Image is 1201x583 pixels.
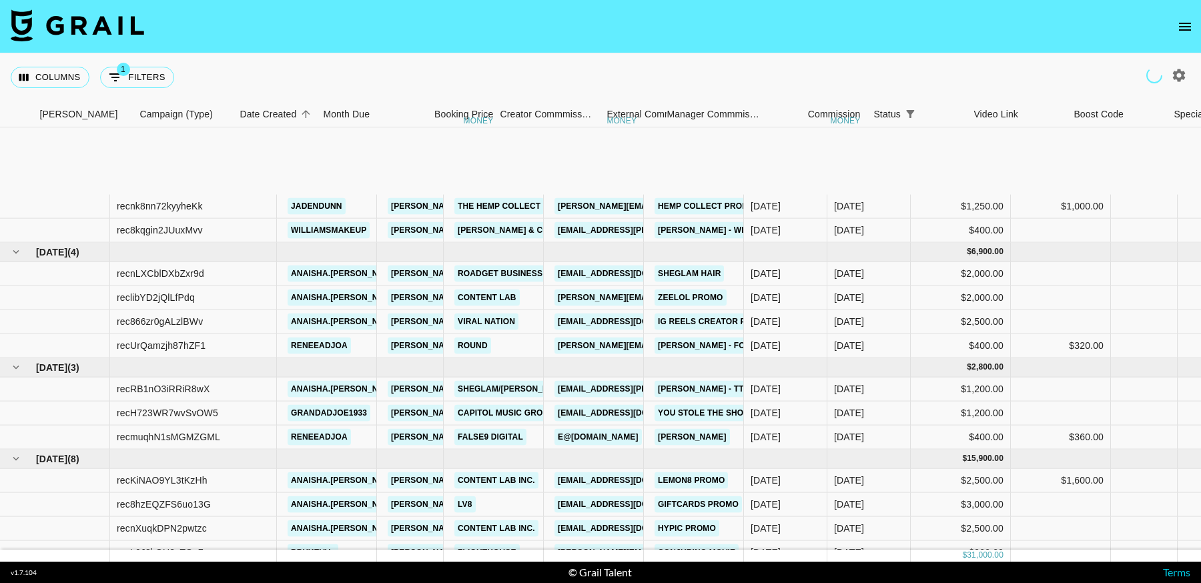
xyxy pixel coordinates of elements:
[117,382,210,396] div: recRB1nO3iRRiR8wX
[1061,474,1104,487] div: $1,600.00
[655,289,727,306] a: Zeelol Promo
[454,265,618,282] a: Roadget Business [DOMAIN_NAME].
[288,289,402,306] a: anaisha.[PERSON_NAME]
[117,223,203,237] div: rec8kqgin2JUuxMvv
[831,117,861,125] div: money
[33,101,133,127] div: Booker
[1144,65,1164,85] span: Refreshing clients, campaigns...
[388,265,605,282] a: [PERSON_NAME][EMAIL_ADDRESS][DOMAIN_NAME]
[834,522,864,535] div: Sep '25
[288,520,402,537] a: anaisha.[PERSON_NAME]
[288,338,351,354] a: reneeadjoa
[454,222,570,239] a: [PERSON_NAME] & Co LLC
[117,498,211,511] div: rec8hzEQZFS6uo13G
[117,339,206,352] div: recUrQamzjh87hZF1
[967,362,971,373] div: $
[454,198,544,215] a: The Hemp Collect
[454,381,572,398] a: SHEGLAM/[PERSON_NAME]
[7,358,25,377] button: hide children
[554,265,704,282] a: [EMAIL_ADDRESS][DOMAIN_NAME]
[655,265,724,282] a: Sheglam Hair
[454,496,476,513] a: LV8
[911,469,1011,493] div: $2,500.00
[288,222,370,239] a: williamsmakeup
[1172,13,1198,40] button: open drawer
[667,101,767,127] div: Manager Commmission Override
[288,472,402,489] a: anaisha.[PERSON_NAME]
[67,361,79,374] span: ( 3 )
[655,544,739,561] a: Conjuring Movie
[11,9,144,41] img: Grail Talent
[751,498,781,511] div: 13/08/2025
[36,361,67,374] span: [DATE]
[388,314,605,330] a: [PERSON_NAME][EMAIL_ADDRESS][DOMAIN_NAME]
[911,286,1011,310] div: $2,000.00
[67,452,79,466] span: ( 8 )
[1163,566,1190,578] a: Terms
[911,334,1011,358] div: $400.00
[100,67,174,88] button: Show filters
[655,198,759,215] a: Hemp Collect Promo
[554,405,704,422] a: [EMAIL_ADDRESS][DOMAIN_NAME]
[67,245,79,259] span: ( 4 )
[655,222,782,239] a: [PERSON_NAME] - Wind It Up
[834,382,864,396] div: Aug '25
[117,522,207,535] div: recnXuqkDPN2pwtzc
[967,453,1004,464] div: 15,900.00
[117,430,220,444] div: recmuqhN1sMGMZGML
[655,520,719,537] a: Hypic Promo
[911,262,1011,286] div: $2,000.00
[911,517,1011,541] div: $2,500.00
[554,198,772,215] a: [PERSON_NAME][EMAIL_ADDRESS][DOMAIN_NAME]
[554,429,642,446] a: e@[DOMAIN_NAME]
[834,406,864,420] div: Aug '25
[1074,101,1124,127] div: Boost Code
[117,199,203,213] div: recnk8nn72kyyheKk
[655,405,755,422] a: You Stole The Show
[117,546,209,559] div: recL6J8kQU3vTGq7a
[7,450,25,468] button: hide children
[454,472,538,489] a: Content Lab Inc.
[655,314,813,330] a: IG Reels Creator Program - July
[288,314,402,330] a: anaisha.[PERSON_NAME]
[655,381,765,398] a: [PERSON_NAME] - TT + IG
[834,474,864,487] div: Sep '25
[554,472,704,489] a: [EMAIL_ADDRESS][DOMAIN_NAME]
[751,382,781,396] div: 22/06/2025
[288,405,370,422] a: grandadjoe1933
[117,63,130,76] span: 1
[434,101,493,127] div: Booking Price
[655,496,742,513] a: Giftcards Promo
[554,338,772,354] a: [PERSON_NAME][EMAIL_ADDRESS][DOMAIN_NAME]
[454,429,526,446] a: False9 Digital
[962,550,967,561] div: $
[751,406,781,420] div: 02/08/2025
[7,243,25,261] button: hide children
[454,520,538,537] a: Content Lab Inc.
[388,520,605,537] a: [PERSON_NAME][EMAIL_ADDRESS][DOMAIN_NAME]
[873,101,901,127] div: Status
[1067,101,1167,127] div: Boost Code
[288,381,402,398] a: anaisha.[PERSON_NAME]
[500,101,600,127] div: Creator Commmission Override
[388,338,605,354] a: [PERSON_NAME][EMAIL_ADDRESS][DOMAIN_NAME]
[568,566,632,579] div: © Grail Talent
[919,105,938,123] button: Sort
[834,315,864,328] div: Jul '25
[240,101,296,127] div: Date Created
[607,101,697,127] div: External Commission
[464,117,494,125] div: money
[388,472,605,489] a: [PERSON_NAME][EMAIL_ADDRESS][DOMAIN_NAME]
[388,496,605,513] a: [PERSON_NAME][EMAIL_ADDRESS][DOMAIN_NAME]
[388,405,605,422] a: [PERSON_NAME][EMAIL_ADDRESS][DOMAIN_NAME]
[554,381,772,398] a: [EMAIL_ADDRESS][PERSON_NAME][DOMAIN_NAME]
[655,338,829,354] a: [PERSON_NAME] - Forever Loving Jah
[554,496,704,513] a: [EMAIL_ADDRESS][DOMAIN_NAME]
[454,314,518,330] a: Viral Nation
[1069,430,1104,444] div: $360.00
[117,291,195,304] div: reclibYD2jQlLfPdq
[808,101,861,127] div: Commission
[834,291,864,304] div: Jul '25
[911,402,1011,426] div: $1,200.00
[834,430,864,444] div: Aug '25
